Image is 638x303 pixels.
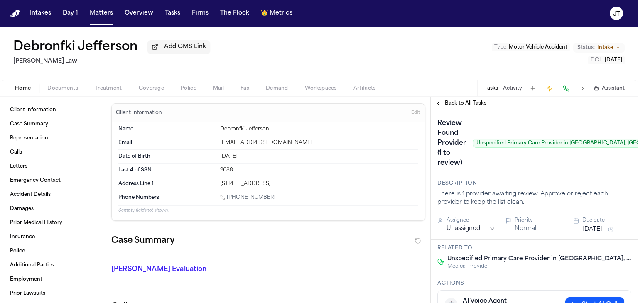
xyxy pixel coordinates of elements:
[118,194,159,201] span: Phone Numbers
[27,6,54,21] button: Intakes
[515,217,564,224] div: Priority
[7,273,99,286] a: Employment
[118,208,418,214] p: 6 empty fields not shown.
[560,83,572,94] button: Make a Call
[409,106,422,120] button: Edit
[220,194,275,201] a: Call 1 (601) 566-2736
[7,117,99,131] a: Case Summary
[437,280,631,287] h3: Actions
[118,126,215,132] dt: Name
[220,126,418,132] div: Debronfki Jefferson
[437,190,631,207] div: There is 1 provider awaiting review. Approve or reject each provider to keep the list clean.
[7,259,99,272] a: Additional Parties
[220,181,418,187] div: [STREET_ADDRESS]
[437,245,631,252] h3: Related to
[181,85,196,92] span: Police
[7,146,99,159] a: Calls
[605,58,622,63] span: [DATE]
[118,139,215,146] dt: Email
[114,110,164,116] h3: Client Information
[258,6,296,21] button: crownMetrics
[220,167,418,173] div: 2688
[15,85,31,92] span: Home
[353,85,376,92] span: Artifacts
[494,45,508,50] span: Type :
[305,85,337,92] span: Workspaces
[162,6,184,21] button: Tasks
[118,153,215,160] dt: Date of Birth
[515,225,536,233] button: Normal
[13,40,137,55] button: Edit matter name
[582,225,602,234] button: [DATE]
[527,83,539,94] button: Add Task
[7,202,99,215] a: Damages
[447,263,631,270] span: Medical Provider
[573,43,625,53] button: Change status from Intake
[13,40,137,55] h1: Debronfki Jefferson
[602,85,625,92] span: Assistant
[597,44,613,51] span: Intake
[220,139,418,146] div: [EMAIL_ADDRESS][DOMAIN_NAME]
[582,217,631,224] div: Due date
[447,217,496,224] div: Assignee
[189,6,212,21] button: Firms
[111,264,209,274] p: [PERSON_NAME] Evaluation
[431,100,491,107] button: Back to All Tasks
[220,153,418,160] div: [DATE]
[484,85,498,92] button: Tasks
[7,103,99,117] a: Client Information
[509,45,567,50] span: Motor Vehicle Accident
[10,10,20,17] a: Home
[10,10,20,17] img: Finch Logo
[7,244,99,258] a: Police
[7,216,99,230] a: Prior Medical History
[7,287,99,300] a: Prior Lawsuits
[217,6,253,21] button: The Flock
[7,188,99,201] a: Accident Details
[437,180,631,187] h3: Description
[86,6,116,21] button: Matters
[594,85,625,92] button: Assistant
[95,85,122,92] span: Treatment
[7,174,99,187] a: Emergency Contact
[7,230,99,244] a: Insurance
[13,56,210,66] h2: [PERSON_NAME] Law
[492,43,570,51] button: Edit Type: Motor Vehicle Accident
[118,167,215,173] dt: Last 4 of SSN
[121,6,157,21] button: Overview
[7,132,99,145] a: Representation
[164,43,206,51] span: Add CMS Link
[434,117,469,170] h1: Review Found Provider (1 to review)
[111,234,174,247] h2: Case Summary
[447,255,631,263] span: Unspecified Primary Care Provider in [GEOGRAPHIC_DATA], [GEOGRAPHIC_DATA]
[7,160,99,173] a: Letters
[411,110,420,116] span: Edit
[544,83,555,94] button: Create Immediate Task
[591,58,604,63] span: DOL :
[47,85,78,92] span: Documents
[606,225,616,235] button: Snooze task
[59,6,81,21] button: Day 1
[445,100,486,107] span: Back to All Tasks
[266,85,288,92] span: Demand
[139,85,164,92] span: Coverage
[588,56,625,64] button: Edit DOL: 2025-05-22
[147,40,210,54] button: Add CMS Link
[213,85,224,92] span: Mail
[118,181,215,187] dt: Address Line 1
[577,44,595,51] span: Status:
[503,85,522,92] button: Activity
[240,85,249,92] span: Fax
